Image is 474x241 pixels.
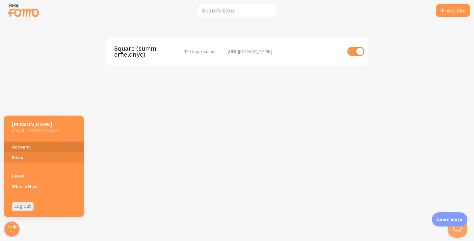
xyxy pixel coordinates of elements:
h5: [EMAIL_ADDRESS][DOMAIN_NAME] [12,128,63,134]
span: 129 Impressions - [184,48,220,54]
div: Learn more [432,212,467,227]
p: Learn more [437,216,462,223]
iframe: Help Scout Beacon - Open [448,218,467,238]
div: [URL][DOMAIN_NAME] [228,48,341,54]
a: Sites [4,152,84,163]
a: What's New [4,181,84,192]
a: Learn [4,171,84,181]
a: Account [4,142,84,152]
a: Log Out [12,202,34,211]
h5: [PERSON_NAME] [12,121,63,128]
img: fomo-relay-logo-orange.svg [7,2,40,18]
span: Square (summerfieldnyc) [114,45,167,58]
